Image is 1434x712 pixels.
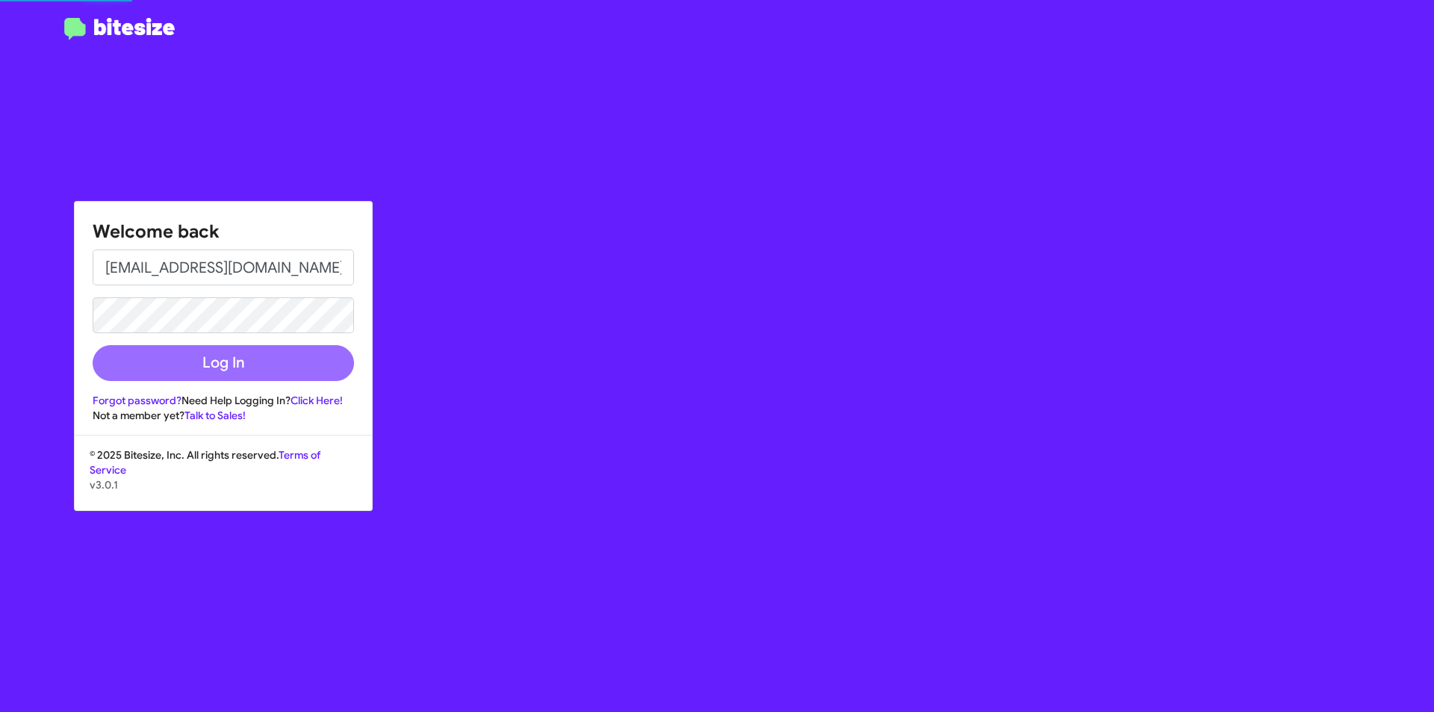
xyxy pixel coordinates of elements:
div: Need Help Logging In? [93,393,354,408]
h1: Welcome back [93,220,354,244]
a: Forgot password? [93,394,181,407]
p: v3.0.1 [90,477,357,492]
a: Talk to Sales! [184,409,246,422]
div: Not a member yet? [93,408,354,423]
button: Log In [93,345,354,381]
a: Click Here! [291,394,343,407]
input: Email address [93,250,354,285]
div: © 2025 Bitesize, Inc. All rights reserved. [75,448,372,510]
